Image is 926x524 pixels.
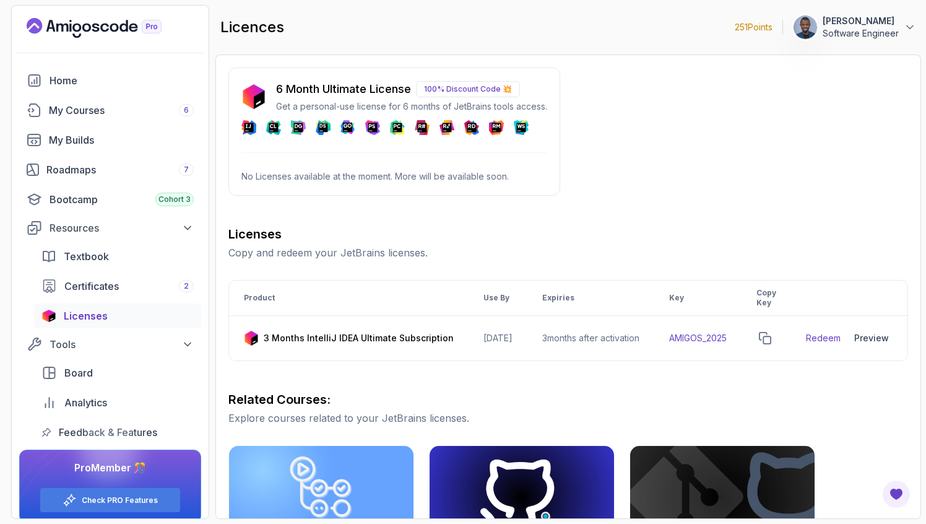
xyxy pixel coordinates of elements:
[229,281,469,316] th: Product
[228,411,908,426] p: Explore courses related to your JetBrains licenses.
[184,165,189,175] span: 7
[27,18,190,38] a: Landing page
[40,487,181,513] button: Check PRO Features
[220,17,284,37] h2: licences
[64,365,93,380] span: Board
[59,425,157,440] span: Feedback & Features
[527,281,654,316] th: Expiries
[793,15,916,40] button: user profile image[PERSON_NAME]Software Engineer
[34,420,201,445] a: feedback
[50,221,194,235] div: Resources
[19,333,201,356] button: Tools
[469,316,527,361] td: [DATE]
[264,332,454,344] p: 3 Months IntelliJ IDEA Ultimate Subscription
[19,68,201,93] a: home
[469,281,527,316] th: Use By
[184,281,189,291] span: 2
[794,15,817,39] img: user profile image
[184,105,189,115] span: 6
[49,103,194,118] div: My Courses
[50,73,194,88] div: Home
[527,316,654,361] td: 3 months after activation
[82,496,158,505] a: Check PRO Features
[64,279,119,294] span: Certificates
[34,360,201,385] a: board
[241,170,547,183] p: No Licenses available at the moment. More will be available soon.
[691,250,914,468] iframe: chat widget
[49,133,194,147] div: My Builds
[19,187,201,212] a: bootcamp
[244,331,259,346] img: jetbrains icon
[241,84,266,109] img: jetbrains icon
[34,303,201,328] a: licenses
[276,81,411,98] p: 6 Month Ultimate License
[34,274,201,299] a: certificates
[19,157,201,182] a: roadmaps
[46,162,194,177] div: Roadmaps
[50,192,194,207] div: Bootcamp
[416,81,520,97] p: 100% Discount Code 💥
[228,391,908,408] h3: Related Courses:
[654,281,742,316] th: Key
[64,308,108,323] span: Licenses
[823,27,899,40] p: Software Engineer
[19,217,201,239] button: Resources
[64,249,109,264] span: Textbook
[823,15,899,27] p: [PERSON_NAME]
[34,244,201,269] a: textbook
[19,128,201,152] a: builds
[158,194,191,204] span: Cohort 3
[41,310,56,322] img: jetbrains icon
[654,316,742,361] td: AMIGOS_2025
[64,395,107,410] span: Analytics
[276,100,547,113] p: Get a personal-use license for 6 months of JetBrains tools access.
[34,390,201,415] a: analytics
[228,245,908,260] p: Copy and redeem your JetBrains licenses.
[228,225,908,243] h3: Licenses
[50,337,194,352] div: Tools
[19,98,201,123] a: courses
[874,474,914,512] iframe: chat widget
[735,21,772,33] p: 251 Points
